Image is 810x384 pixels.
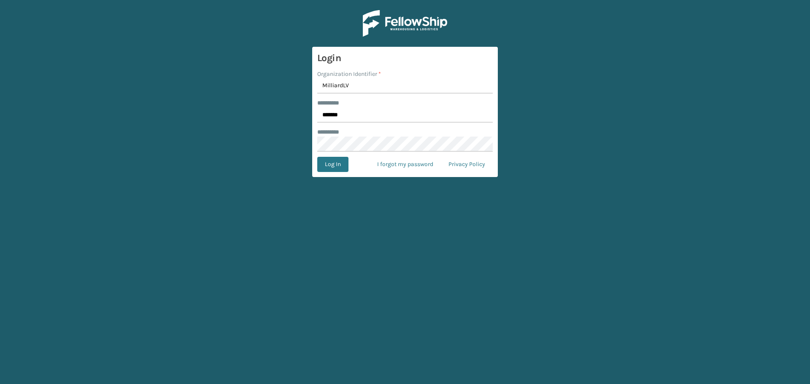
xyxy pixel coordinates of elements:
img: Logo [363,10,447,37]
button: Log In [317,157,348,172]
h3: Login [317,52,493,64]
a: Privacy Policy [441,157,493,172]
label: Organization Identifier [317,70,381,78]
a: I forgot my password [370,157,441,172]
